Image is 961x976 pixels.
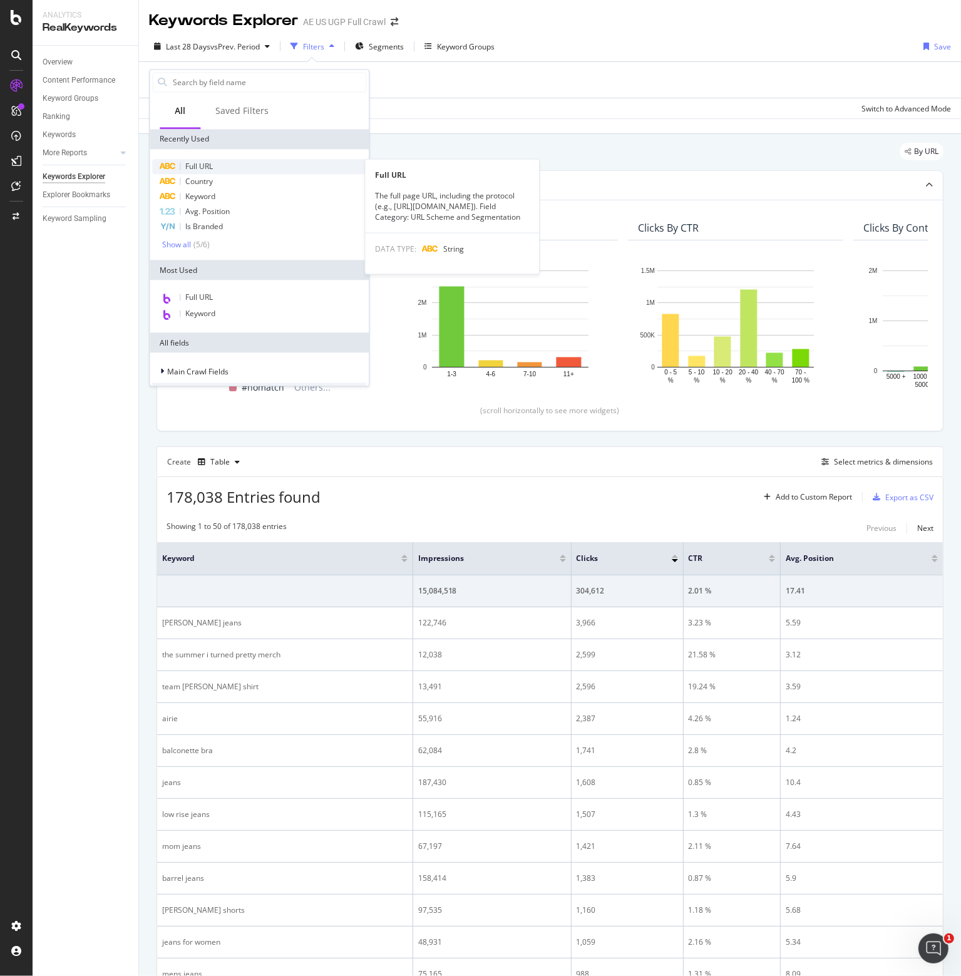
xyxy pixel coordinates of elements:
[43,170,105,183] div: Keywords Explorer
[772,378,778,384] text: %
[577,937,678,948] div: 1,059
[43,146,87,160] div: More Reports
[149,10,298,31] div: Keywords Explorer
[175,105,185,117] div: All
[43,212,130,225] a: Keyword Sampling
[43,74,115,87] div: Content Performance
[786,905,938,916] div: 5.68
[668,378,674,384] text: %
[917,523,933,533] div: Next
[418,681,566,692] div: 13,491
[689,585,776,597] div: 2.01 %
[689,617,776,629] div: 3.23 %
[577,617,678,629] div: 3,966
[689,681,776,692] div: 19.24 %
[874,367,878,374] text: 0
[149,36,275,56] button: Last 28 DaysvsPrev. Period
[162,841,408,852] div: mom jeans
[689,713,776,724] div: 4.26 %
[915,381,930,388] text: 5000
[786,937,938,948] div: 5.34
[563,371,574,378] text: 11+
[776,493,852,501] div: Add to Custom Report
[918,36,951,56] button: Save
[418,777,566,788] div: 187,430
[43,92,98,105] div: Keyword Groups
[577,809,678,820] div: 1,507
[210,458,230,466] div: Table
[577,681,678,692] div: 2,596
[43,170,130,183] a: Keywords Explorer
[689,809,776,820] div: 1.3 %
[43,10,128,21] div: Analytics
[689,553,751,564] span: CTR
[638,222,699,234] div: Clicks By CTR
[162,937,408,948] div: jeans for women
[577,841,678,852] div: 1,421
[641,267,655,274] text: 1.5M
[210,41,260,52] span: vs Prev. Period
[303,41,324,52] div: Filters
[720,378,726,384] text: %
[167,366,229,377] span: Main Crawl Fields
[167,452,245,472] div: Create
[167,486,321,507] span: 178,038 Entries found
[486,371,496,378] text: 4-6
[150,129,369,149] div: Recently Used
[418,745,566,756] div: 62,084
[162,240,191,249] div: Show all
[418,617,566,629] div: 122,746
[786,713,938,724] div: 1.24
[577,585,678,597] div: 304,612
[886,373,906,380] text: 5000 +
[577,905,678,916] div: 1,160
[391,18,398,26] div: arrow-right-arrow-left
[786,649,938,660] div: 3.12
[786,585,938,597] div: 17.41
[152,383,366,403] div: URLs
[193,452,245,472] button: Table
[418,649,566,660] div: 12,038
[689,649,776,660] div: 21.58 %
[162,617,408,629] div: [PERSON_NAME] jeans
[868,487,933,507] button: Export as CSV
[856,98,951,118] button: Switch to Advanced Mode
[43,146,117,160] a: More Reports
[419,36,500,56] button: Keyword Groups
[418,332,427,339] text: 1M
[413,264,608,386] svg: A chart.
[365,190,539,222] div: The full page URL, including the protocol (e.g., [URL][DOMAIN_NAME]). Field Category: URL Scheme ...
[43,74,130,87] a: Content Performance
[795,369,806,376] text: 70 -
[917,521,933,536] button: Next
[689,745,776,756] div: 2.8 %
[786,777,938,788] div: 10.4
[861,103,951,114] div: Switch to Advanced Mode
[866,523,897,533] div: Previous
[869,267,878,274] text: 2M
[900,143,943,160] div: legacy label
[43,128,130,141] a: Keywords
[43,212,106,225] div: Keyword Sampling
[162,713,408,724] div: airie
[786,553,913,564] span: Avg. Position
[786,617,938,629] div: 5.59
[43,21,128,35] div: RealKeywords
[418,937,566,948] div: 48,931
[638,264,833,386] svg: A chart.
[418,713,566,724] div: 55,916
[914,148,938,155] span: By URL
[765,369,785,376] text: 40 - 70
[242,380,284,395] span: #nomatch
[689,841,776,852] div: 2.11 %
[162,681,408,692] div: team [PERSON_NAME] shirt
[43,110,130,123] a: Ranking
[172,73,366,91] input: Search by field name
[816,455,933,470] button: Select metrics & dimensions
[694,378,699,384] text: %
[418,873,566,884] div: 158,414
[577,745,678,756] div: 1,741
[418,553,541,564] span: Impressions
[418,585,566,597] div: 15,084,518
